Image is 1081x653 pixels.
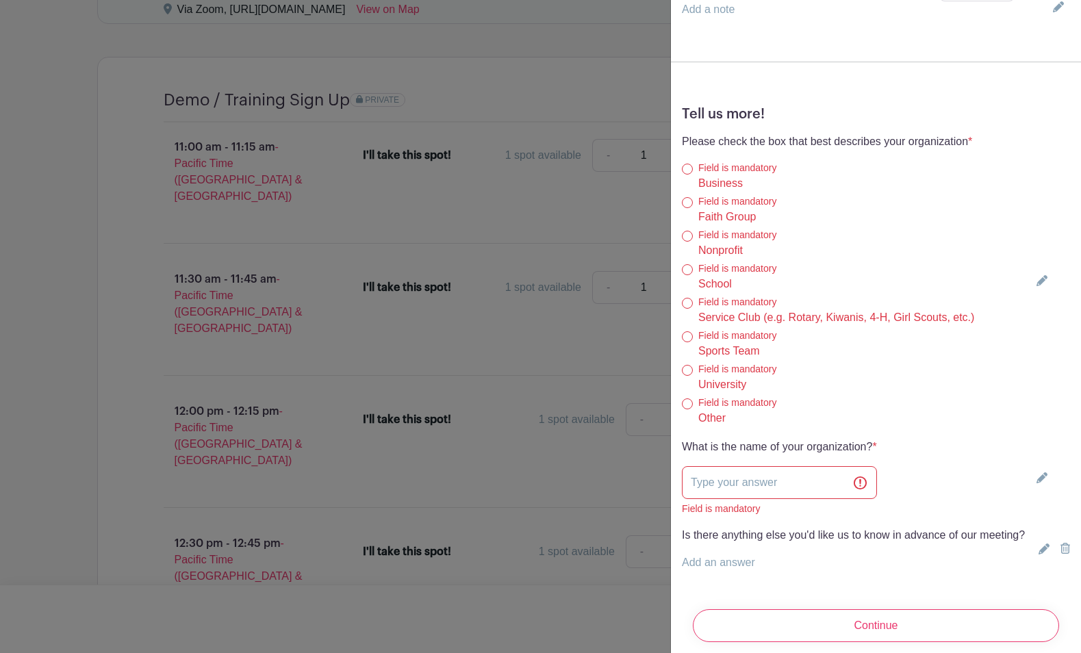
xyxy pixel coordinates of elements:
div: Field is mandatory [698,295,974,309]
label: Other [698,410,726,426]
label: School [698,276,732,292]
a: Add a note [682,3,735,15]
h5: Tell us more! [682,106,1070,123]
p: Please check the box that best describes your organization [682,133,974,150]
div: Field is mandatory [698,228,974,242]
div: Field is mandatory [698,194,974,209]
div: Field is mandatory [698,362,974,376]
label: Nonprofit [698,242,743,259]
div: Field is mandatory [682,502,877,516]
div: Field is mandatory [698,161,974,175]
label: Business [698,175,743,192]
label: Service Club (e.g. Rotary, Kiwanis, 4-H, Girl Scouts, etc.) [698,309,974,326]
label: Sports Team [698,343,760,359]
p: What is the name of your organization? [682,439,877,455]
label: Faith Group [698,209,756,225]
a: Add an answer [682,556,755,568]
div: Field is mandatory [698,261,974,276]
div: Field is mandatory [698,396,974,410]
input: Continue [693,609,1059,642]
input: Type your answer [682,466,877,499]
label: University [698,376,746,393]
p: Is there anything else you'd like us to know in advance of our meeting? [682,527,1025,543]
div: Field is mandatory [698,329,974,343]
